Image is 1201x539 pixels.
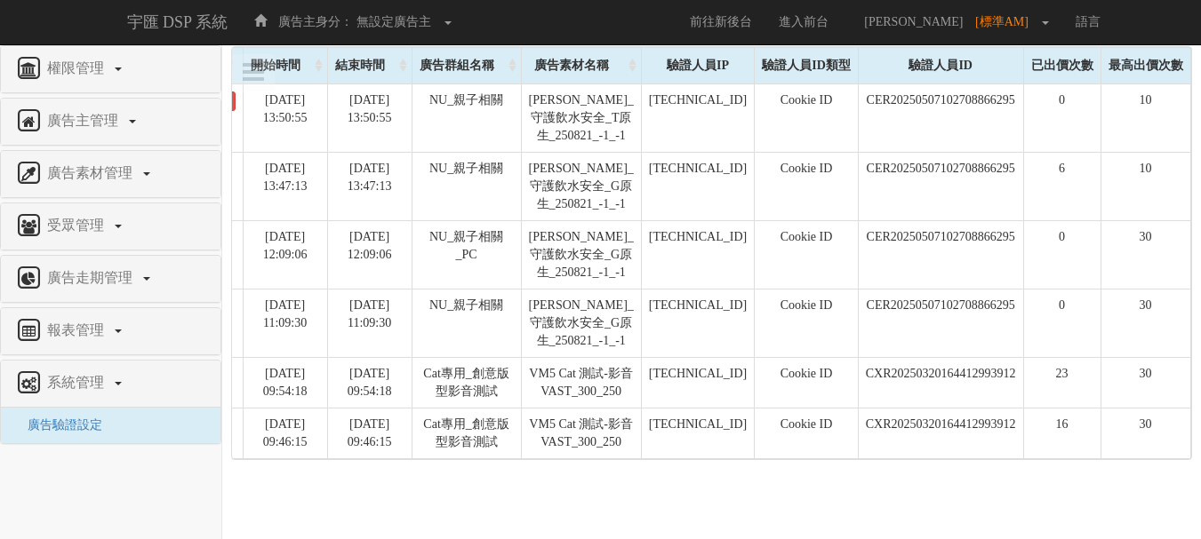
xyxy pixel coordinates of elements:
div: 廣告素材名稱 [522,48,641,83]
td: [DATE] 12:09:06 [327,220,412,289]
td: Cat專用_創意版型影音測試 [412,408,521,458]
div: 驗證人員ID [859,48,1023,83]
td: 10 [1101,152,1190,220]
td: [PERSON_NAME]_守護飲水安全_G原生_250821_-1_-1 [521,289,641,357]
span: 受眾管理 [43,218,113,233]
td: NU_親子相關 [412,152,521,220]
div: 最高出價次數 [1101,48,1190,83]
td: NU_親子相關 [412,289,521,357]
div: 已出價次數 [1024,48,1101,83]
td: Cookie ID [755,289,859,357]
span: 廣告素材管理 [43,165,141,180]
td: Cookie ID [755,83,859,152]
span: 廣告主身分： [278,15,353,28]
td: 16 [1023,408,1101,458]
span: 系統管理 [43,375,113,390]
td: 30 [1101,289,1190,357]
td: VM5 Cat 測試-影音VAST_300_250 [521,357,641,408]
a: 廣告素材管理 [14,160,207,188]
td: [TECHNICAL_ID] [641,152,754,220]
span: 廣告主管理 [43,113,127,128]
td: CXR20250320164412993912 [858,408,1023,458]
a: 權限管理 [14,55,207,83]
td: [DATE] 11:09:30 [243,289,327,357]
td: [DATE] 13:47:13 [327,152,412,220]
div: 驗證人員IP [642,48,754,83]
td: [TECHNICAL_ID] [641,357,754,408]
td: [TECHNICAL_ID] [641,83,754,152]
td: Cookie ID [755,408,859,458]
td: 10 [1101,83,1190,152]
td: 0 [1023,83,1101,152]
span: [PERSON_NAME] [855,15,972,28]
span: 無設定廣告主 [356,15,431,28]
td: Cookie ID [755,152,859,220]
span: 報表管理 [43,322,113,337]
td: 30 [1101,408,1190,458]
td: Cat專用_創意版型影音測試 [412,357,521,408]
td: 0 [1023,220,1101,289]
td: 30 [1101,220,1190,289]
td: [TECHNICAL_ID] [641,408,754,458]
td: 6 [1023,152,1101,220]
span: 廣告走期管理 [43,270,141,285]
td: VM5 Cat 測試-影音VAST_300_250 [521,408,641,458]
td: CER20250507102708866295 [858,220,1023,289]
a: 廣告走期管理 [14,265,207,293]
td: [PERSON_NAME]_守護飲水安全_T原生_250821_-1_-1 [521,83,641,152]
td: [DATE] 13:47:13 [243,152,327,220]
div: 廣告群組名稱 [412,48,521,83]
td: CER20250507102708866295 [858,152,1023,220]
td: 0 [1023,289,1101,357]
td: Cookie ID [755,357,859,408]
a: 廣告驗證設定 [14,418,102,432]
a: 報表管理 [14,317,207,345]
div: 開始時間 [244,48,327,83]
a: 系統管理 [14,369,207,398]
td: CER20250507102708866295 [858,83,1023,152]
td: [PERSON_NAME]_守護飲水安全_G原生_250821_-1_-1 [521,220,641,289]
td: NU_親子相關_PC [412,220,521,289]
td: CXR20250320164412993912 [858,357,1023,408]
a: 廣告主管理 [14,107,207,136]
td: 23 [1023,357,1101,408]
td: [DATE] 09:54:18 [327,357,412,408]
td: [DATE] 09:46:15 [243,408,327,458]
td: [DATE] 09:46:15 [327,408,412,458]
td: 30 [1101,357,1190,408]
td: [DATE] 12:09:06 [243,220,327,289]
td: CER20250507102708866295 [858,289,1023,357]
div: 驗證人員ID類型 [755,48,858,83]
td: [PERSON_NAME]_守護飲水安全_G原生_250821_-1_-1 [521,152,641,220]
td: [DATE] 09:54:18 [243,357,327,408]
td: [TECHNICAL_ID] [641,289,754,357]
td: [DATE] 13:50:55 [327,83,412,152]
span: [標準AM] [975,15,1037,28]
span: 權限管理 [43,60,113,75]
td: [TECHNICAL_ID] [641,220,754,289]
div: 結束時間 [328,48,412,83]
td: Cookie ID [755,220,859,289]
td: [DATE] 11:09:30 [327,289,412,357]
td: [DATE] 13:50:55 [243,83,327,152]
a: 受眾管理 [14,212,207,241]
td: NU_親子相關 [412,83,521,152]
